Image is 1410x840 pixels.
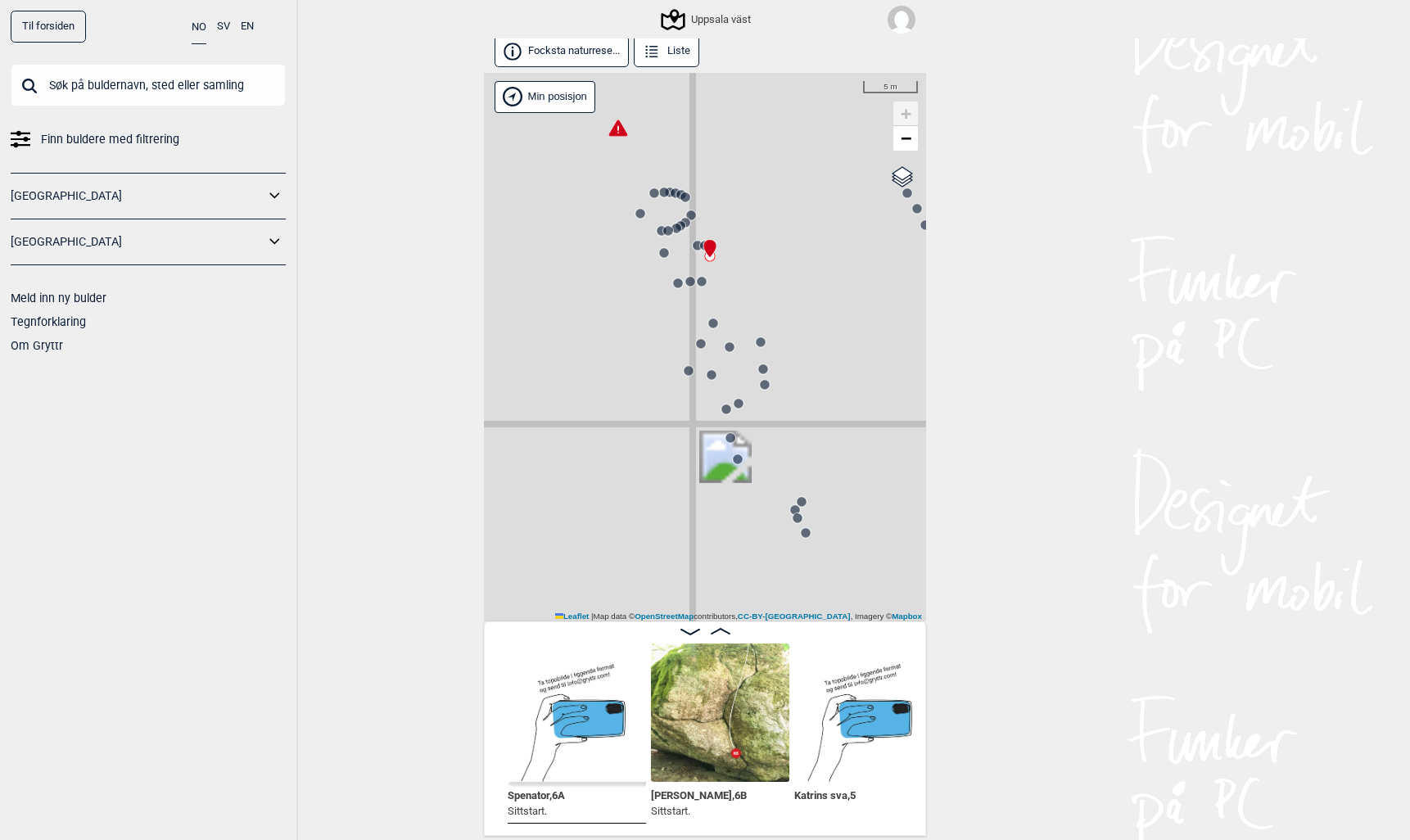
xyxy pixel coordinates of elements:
[217,11,230,43] button: SV
[41,128,179,151] span: Finn buldere med filtrering
[495,81,595,113] div: Vis min posisjon
[651,786,747,802] span: [PERSON_NAME] , 6B
[508,786,565,802] span: Spenator , 6A
[555,612,589,621] a: Leaflet
[495,35,629,67] button: Focksta naturrese...
[901,128,911,148] span: −
[892,612,922,621] a: Mapbox
[508,644,646,782] img: Bilde Mangler
[11,315,86,328] a: Tegnforklaring
[651,803,747,820] p: Sittstart.
[11,339,63,352] a: Om Gryttr
[794,786,856,802] span: Katrins sva , 5
[11,230,264,254] a: [GEOGRAPHIC_DATA]
[11,64,286,106] input: Søk på buldernavn, sted eller samling
[551,611,926,622] div: Map data © contributors, , Imagery ©
[888,6,915,34] img: User fallback1
[893,102,918,126] a: Zoom in
[11,184,264,208] a: [GEOGRAPHIC_DATA]
[651,644,789,782] img: Karl Alfred
[11,128,286,151] a: Finn buldere med filtrering
[11,11,86,43] a: Til forsiden
[635,612,694,621] a: OpenStreetMap
[591,612,594,621] span: |
[634,35,699,67] button: Liste
[794,644,933,782] img: Bilde Mangler
[11,291,106,305] a: Meld inn ny bulder
[887,159,918,195] a: Layers
[508,803,565,820] p: Sittstart.
[893,126,918,151] a: Zoom out
[241,11,254,43] button: EN
[738,612,851,621] a: CC-BY-[GEOGRAPHIC_DATA]
[663,10,751,29] div: Uppsala väst
[901,103,911,124] span: +
[192,11,206,44] button: NO
[863,81,918,94] div: 5 m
